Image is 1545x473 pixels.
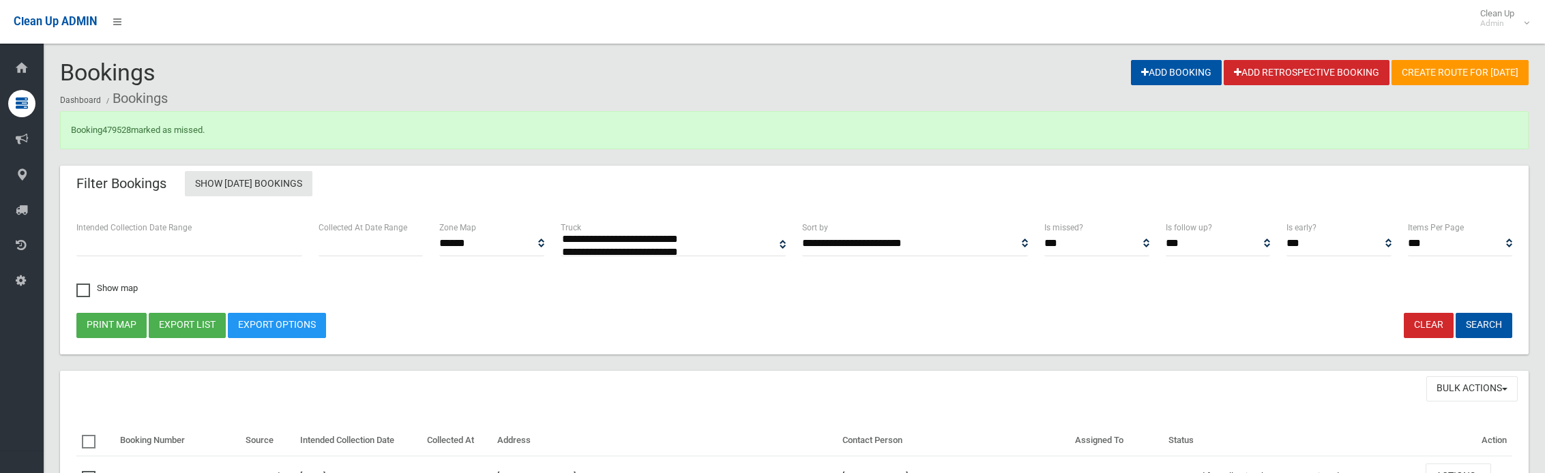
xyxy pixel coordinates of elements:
[1480,18,1514,29] small: Admin
[1404,313,1454,338] a: Clear
[103,86,168,111] li: Bookings
[60,59,156,86] span: Bookings
[1131,60,1222,85] a: Add Booking
[561,220,581,235] label: Truck
[14,15,97,28] span: Clean Up ADMIN
[1456,313,1512,338] button: Search
[60,170,183,197] header: Filter Bookings
[422,425,492,457] th: Collected At
[60,95,101,105] a: Dashboard
[76,313,147,338] button: Print map
[1426,376,1518,401] button: Bulk Actions
[228,313,326,338] a: Export Options
[149,313,226,338] button: Export list
[295,425,422,457] th: Intended Collection Date
[1473,8,1528,29] span: Clean Up
[1163,425,1420,457] th: Status
[240,425,295,457] th: Source
[185,171,312,196] a: Show [DATE] Bookings
[76,284,138,292] span: Show map
[1224,60,1389,85] a: Add Retrospective Booking
[102,125,131,135] a: 479528
[1420,425,1512,457] th: Action
[1070,425,1162,457] th: Assigned To
[837,425,1070,457] th: Contact Person
[492,425,837,457] th: Address
[115,425,241,457] th: Booking Number
[1392,60,1529,85] a: Create route for [DATE]
[60,111,1529,149] div: Booking marked as missed.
